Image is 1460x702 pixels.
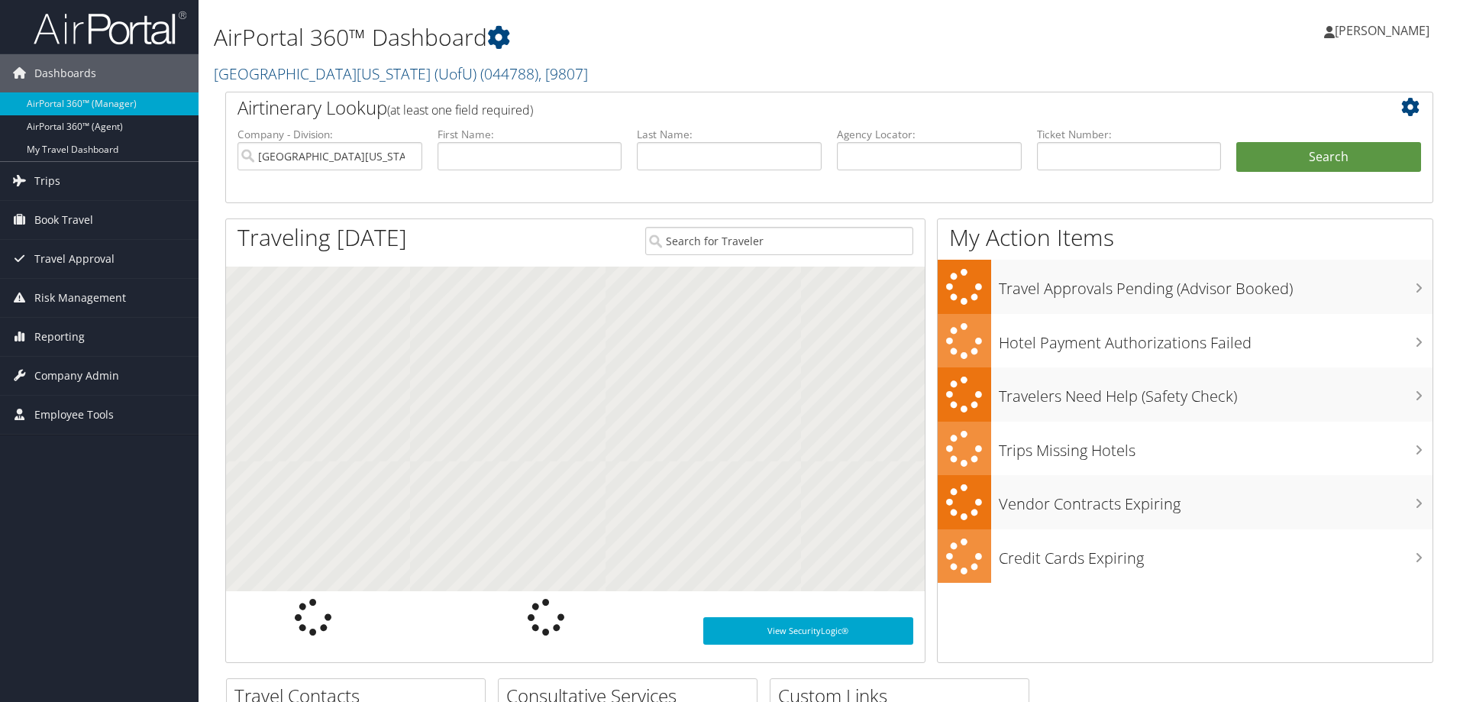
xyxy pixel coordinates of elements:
[538,63,588,84] span: , [ 9807 ]
[938,314,1433,368] a: Hotel Payment Authorizations Failed
[1236,142,1421,173] button: Search
[837,127,1022,142] label: Agency Locator:
[999,270,1433,299] h3: Travel Approvals Pending (Advisor Booked)
[938,367,1433,422] a: Travelers Need Help (Safety Check)
[637,127,822,142] label: Last Name:
[34,10,186,46] img: airportal-logo.png
[645,227,913,255] input: Search for Traveler
[938,422,1433,476] a: Trips Missing Hotels
[938,260,1433,314] a: Travel Approvals Pending (Advisor Booked)
[34,318,85,356] span: Reporting
[34,201,93,239] span: Book Travel
[999,486,1433,515] h3: Vendor Contracts Expiring
[34,162,60,200] span: Trips
[214,63,588,84] a: [GEOGRAPHIC_DATA][US_STATE] (UofU)
[938,529,1433,584] a: Credit Cards Expiring
[34,54,96,92] span: Dashboards
[999,378,1433,407] h3: Travelers Need Help (Safety Check)
[999,540,1433,569] h3: Credit Cards Expiring
[237,222,407,254] h1: Traveling [DATE]
[703,617,913,645] a: View SecurityLogic®
[237,95,1320,121] h2: Airtinerary Lookup
[480,63,538,84] span: ( 044788 )
[938,222,1433,254] h1: My Action Items
[387,102,533,118] span: (at least one field required)
[1324,8,1445,53] a: [PERSON_NAME]
[999,325,1433,354] h3: Hotel Payment Authorizations Failed
[999,432,1433,461] h3: Trips Missing Hotels
[438,127,622,142] label: First Name:
[34,357,119,395] span: Company Admin
[938,475,1433,529] a: Vendor Contracts Expiring
[237,127,422,142] label: Company - Division:
[1335,22,1429,39] span: [PERSON_NAME]
[1037,127,1222,142] label: Ticket Number:
[214,21,1035,53] h1: AirPortal 360™ Dashboard
[34,279,126,317] span: Risk Management
[34,240,115,278] span: Travel Approval
[34,396,114,434] span: Employee Tools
